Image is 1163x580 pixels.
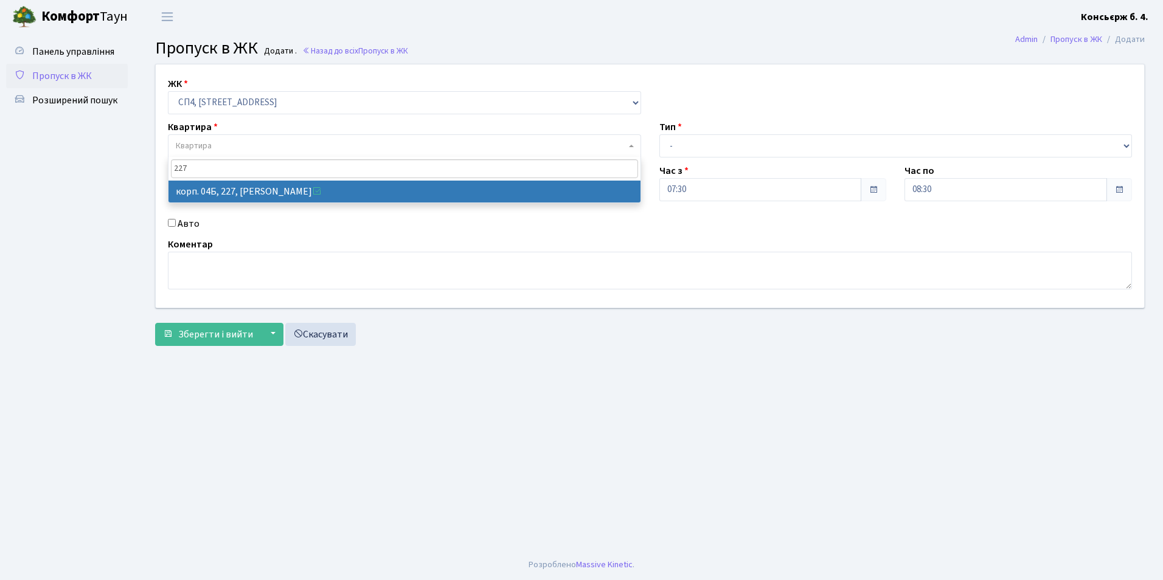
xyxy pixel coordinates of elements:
label: Тип [659,120,682,134]
a: Пропуск в ЖК [6,64,128,88]
b: Комфорт [41,7,100,26]
span: Пропуск в ЖК [155,36,258,60]
label: Час з [659,164,689,178]
button: Переключити навігацію [152,7,182,27]
span: Пропуск в ЖК [358,45,408,57]
div: Розроблено . [529,558,634,571]
a: Admin [1015,33,1038,46]
span: Пропуск в ЖК [32,69,92,83]
a: Панель управління [6,40,128,64]
img: logo.png [12,5,36,29]
label: Квартира [168,120,218,134]
a: Скасувати [285,323,356,346]
span: Зберегти і вийти [178,328,253,341]
li: Додати [1102,33,1145,46]
a: Massive Kinetic [576,558,633,571]
label: ЖК [168,77,188,91]
label: Час по [904,164,934,178]
span: Квартира [176,140,212,152]
button: Зберегти і вийти [155,323,261,346]
a: Консьєрж б. 4. [1081,10,1148,24]
a: Пропуск в ЖК [1050,33,1102,46]
label: Коментар [168,237,213,252]
label: Авто [178,216,200,231]
a: Назад до всіхПропуск в ЖК [302,45,408,57]
span: Панель управління [32,45,114,58]
nav: breadcrumb [997,27,1163,52]
span: Таун [41,7,128,27]
span: Розширений пошук [32,94,117,107]
a: Розширений пошук [6,88,128,112]
li: корп. 04Б, 227, [PERSON_NAME] [168,181,641,202]
small: Додати . [262,46,297,57]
